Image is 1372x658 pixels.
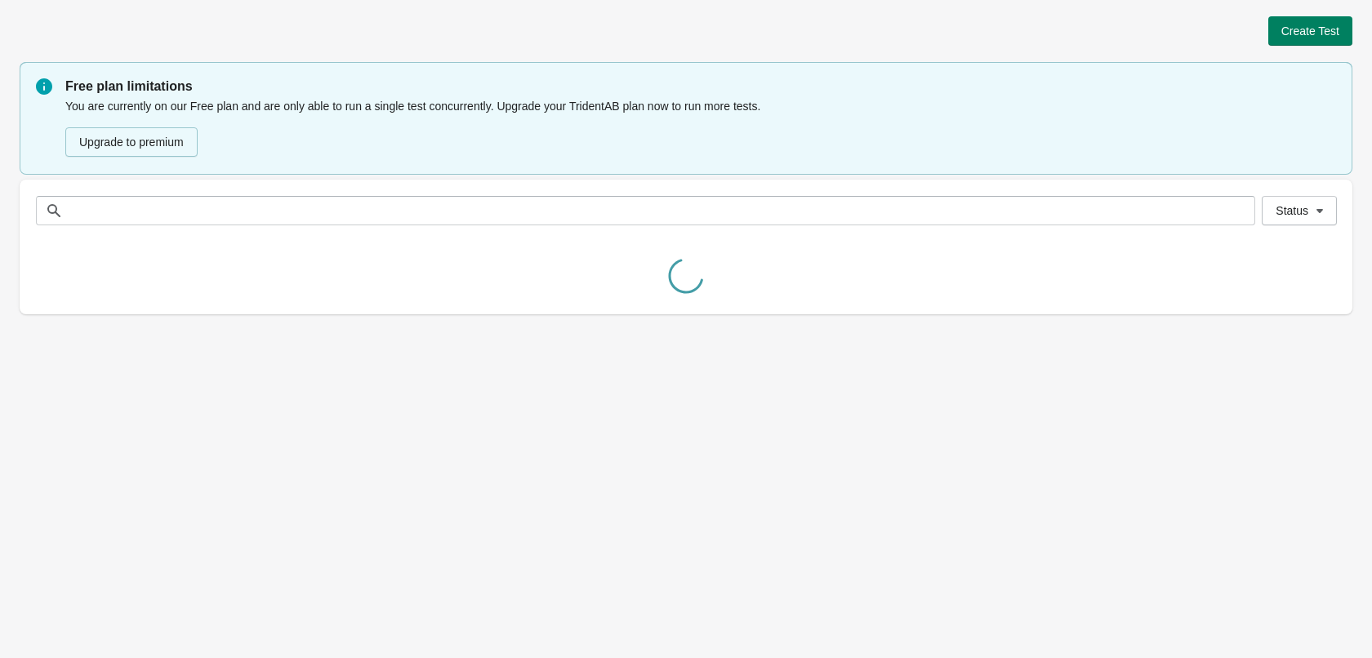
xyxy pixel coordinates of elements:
button: Create Test [1268,16,1352,46]
div: You are currently on our Free plan and are only able to run a single test concurrently. Upgrade y... [65,96,1336,158]
span: Create Test [1281,24,1339,38]
button: Status [1262,196,1337,225]
p: Free plan limitations [65,77,1336,96]
button: Upgrade to premium [65,127,198,157]
span: Status [1276,204,1308,217]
